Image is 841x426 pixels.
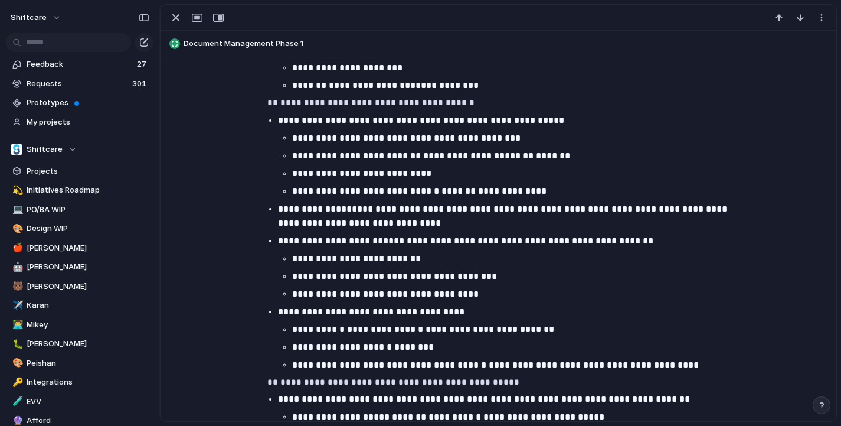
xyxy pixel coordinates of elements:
[6,335,153,353] a: 🐛[PERSON_NAME]
[27,144,63,155] span: Shiftcare
[27,204,149,216] span: PO/BA WIP
[6,162,153,180] a: Projects
[6,278,153,295] a: 🐻[PERSON_NAME]
[12,356,21,370] div: 🎨
[6,258,153,276] a: 🤖[PERSON_NAME]
[166,34,831,53] button: Document Management Phase 1
[27,281,149,292] span: [PERSON_NAME]
[6,181,153,199] a: 💫Initiatives Roadmap
[6,75,153,93] a: Requests301
[132,78,149,90] span: 301
[6,141,153,158] button: Shiftcare
[27,357,149,369] span: Peishan
[11,357,22,369] button: 🎨
[12,318,21,331] div: 👨‍💻
[6,393,153,411] a: 🧪EVV
[12,222,21,236] div: 🎨
[11,12,47,24] span: shiftcare
[5,8,67,27] button: shiftcare
[11,376,22,388] button: 🔑
[27,261,149,273] span: [PERSON_NAME]
[137,58,149,70] span: 27
[11,184,22,196] button: 💫
[11,242,22,254] button: 🍎
[27,396,149,408] span: EVV
[6,201,153,219] a: 💻PO/BA WIP
[12,261,21,274] div: 🤖
[11,204,22,216] button: 💻
[12,395,21,408] div: 🧪
[12,299,21,313] div: ✈️
[27,78,129,90] span: Requests
[12,184,21,197] div: 💫
[27,376,149,388] span: Integrations
[27,184,149,196] span: Initiatives Roadmap
[6,220,153,238] a: 🎨Design WIP
[6,297,153,314] a: ✈️Karan
[12,279,21,293] div: 🐻
[27,58,133,70] span: Feedback
[27,165,149,177] span: Projects
[12,203,21,216] div: 💻
[6,239,153,257] a: 🍎[PERSON_NAME]
[27,116,149,128] span: My projects
[27,300,149,311] span: Karan
[6,56,153,73] a: Feedback27
[6,355,153,372] a: 🎨Peishan
[11,281,22,292] button: 🐻
[6,373,153,391] a: 🔑Integrations
[11,338,22,350] button: 🐛
[11,300,22,311] button: ✈️
[11,396,22,408] button: 🧪
[27,242,149,254] span: [PERSON_NAME]
[6,316,153,334] a: 👨‍💻Mikey
[27,97,149,109] span: Prototypes
[27,319,149,331] span: Mikey
[11,319,22,331] button: 👨‍💻
[11,223,22,235] button: 🎨
[27,338,149,350] span: [PERSON_NAME]
[12,376,21,389] div: 🔑
[12,337,21,351] div: 🐛
[6,113,153,131] a: My projects
[11,261,22,273] button: 🤖
[12,241,21,255] div: 🍎
[6,94,153,112] a: Prototypes
[184,38,831,50] span: Document Management Phase 1
[27,223,149,235] span: Design WIP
